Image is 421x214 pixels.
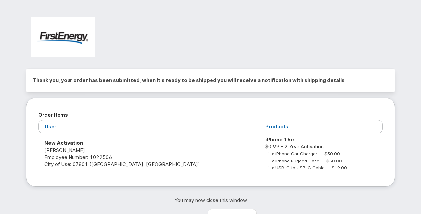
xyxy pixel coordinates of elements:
strong: New Activation [44,140,83,146]
th: User [38,120,259,133]
p: You may now close this window [26,197,395,204]
span: Employee Number: 1022506 [44,154,112,160]
strong: iPhone 16e [265,136,294,143]
td: [PERSON_NAME] City of Use: 07801 ([GEOGRAPHIC_DATA], [GEOGRAPHIC_DATA]) [38,133,259,174]
small: 1 x iPhone Car Charger — $30.00 [268,151,340,156]
td: $0.99 - 2 Year Activation [259,133,383,174]
h2: Thank you, your order has been submitted, when it's ready to be shipped you will receive a notifi... [33,75,388,85]
img: FirstEnergy Corp [31,17,95,57]
small: 1 x iPhone Rugged Case — $50.00 [268,158,342,163]
th: Products [259,120,383,133]
h2: Order Items [38,110,383,120]
small: 1 x USB-C to USB-C Cable — $19.00 [268,165,347,170]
